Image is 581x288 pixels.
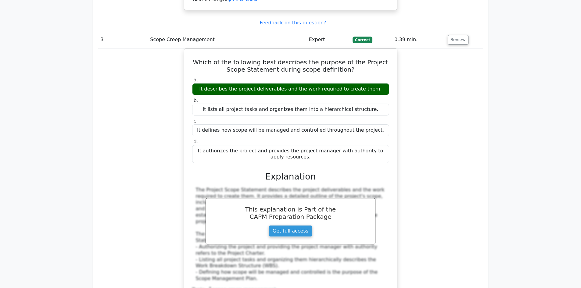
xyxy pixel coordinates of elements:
[194,139,198,144] span: d.
[269,225,312,237] a: Get full access
[192,59,390,73] h5: Which of the following best describes the purpose of the Project Scope Statement during scope def...
[196,187,386,282] div: The Project Scope Statement describes the project deliverables and the work required to create th...
[194,77,198,83] span: a.
[353,37,372,43] span: Correct
[392,31,445,48] td: 0:39 min.
[148,31,307,48] td: Scope Creep Management
[194,98,198,103] span: b.
[196,172,386,182] h3: Explanation
[260,20,326,26] a: Feedback on this question?
[192,145,389,163] div: It authorizes the project and provides the project manager with authority to apply resources.
[192,83,389,95] div: It describes the project deliverables and the work required to create them.
[448,35,468,44] button: Review
[192,104,389,116] div: It lists all project tasks and organizes them into a hierarchical structure.
[192,124,389,136] div: It defines how scope will be managed and controlled throughout the project.
[307,31,350,48] td: Expert
[98,31,148,48] td: 3
[194,118,198,124] span: c.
